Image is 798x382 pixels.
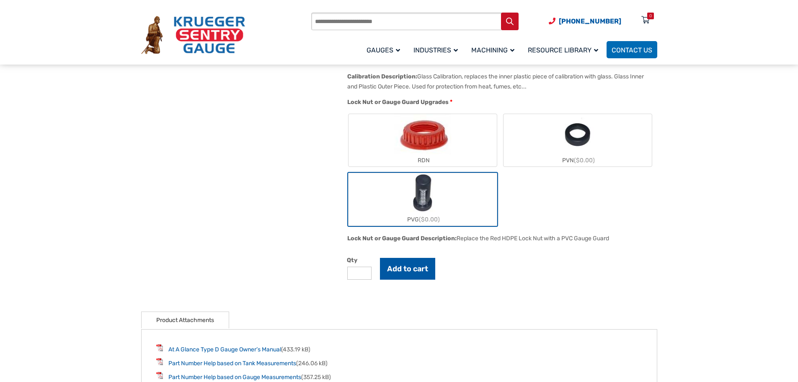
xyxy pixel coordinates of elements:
a: Gauges [362,40,408,60]
label: PVN [504,114,652,166]
span: [PHONE_NUMBER] [559,17,621,25]
span: ($0.00) [574,157,595,164]
abbr: required [450,98,452,107]
div: Glass Calibration, replaces the inner plastic piece of calibration with glass. Glass Inner and Pl... [347,73,644,90]
span: Calibration Description: [347,73,417,80]
span: Contact Us [612,46,652,54]
img: Krueger Sentry Gauge [141,16,245,55]
a: Phone Number (920) 434-8860 [549,16,621,26]
a: At A Glance Type D Gauge Owner’s Manual [168,346,281,353]
div: 0 [649,13,652,19]
button: Add to cart [380,258,435,280]
li: (246.06 kB) [156,358,642,368]
a: Part Number Help based on Tank Measurements [168,360,296,367]
div: Replace the Red HDPE Lock Nut with a PVC Gauge Guard [457,235,609,242]
div: PVN [504,154,652,166]
a: Resource Library [523,40,607,60]
span: Machining [471,46,514,54]
li: (433.19 kB) [156,344,642,354]
div: RDN [349,154,497,166]
a: Part Number Help based on Gauge Measurements [168,374,301,381]
label: PVG [349,173,497,226]
input: Product quantity [347,267,372,280]
span: Gauges [367,46,400,54]
div: PVG [349,213,497,226]
a: Machining [466,40,523,60]
a: Contact Us [607,41,657,58]
span: Industries [413,46,458,54]
label: RDN [349,114,497,166]
span: Lock Nut or Gauge Guard Description: [347,235,457,242]
li: (357.25 kB) [156,372,642,382]
a: Industries [408,40,466,60]
a: Product Attachments [156,312,214,328]
span: ($0.00) [419,216,440,223]
span: Lock Nut or Gauge Guard Upgrades [347,99,449,106]
span: Resource Library [528,46,598,54]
